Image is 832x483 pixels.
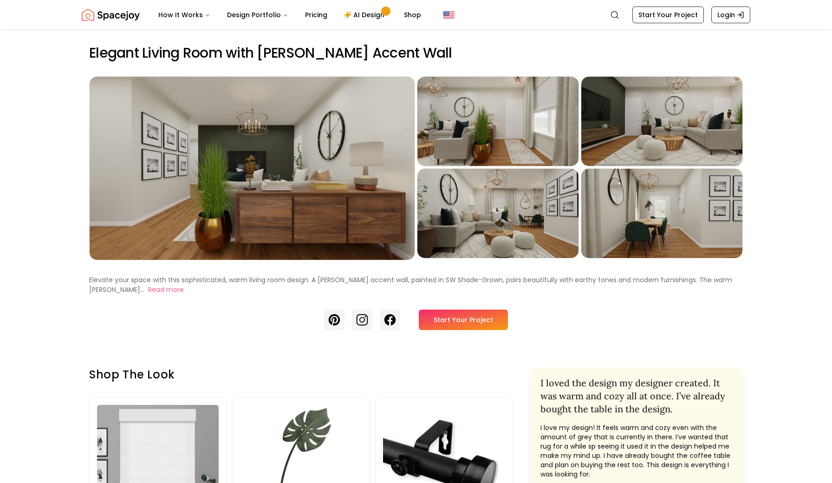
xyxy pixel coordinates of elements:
[632,7,704,23] a: Start Your Project
[151,6,429,24] nav: Main
[89,45,743,61] h2: Elegant Living Room with [PERSON_NAME] Accent Wall
[396,6,429,24] a: Shop
[82,6,140,24] img: Spacejoy Logo
[148,285,184,295] button: Read more
[337,6,395,24] a: AI Design
[220,6,296,24] button: Design Portfolio
[82,6,140,24] a: Spacejoy
[151,6,218,24] button: How It Works
[298,6,335,24] a: Pricing
[419,310,508,330] a: Start Your Project
[443,9,455,20] img: United States
[89,275,732,294] p: Elevate your space with this sophisticated, warm living room design. A [PERSON_NAME] accent wall,...
[711,7,750,23] a: Login
[540,377,734,416] h2: I loved the design my designer created. It was warm and cozy all at once. I’ve already bought the...
[540,423,734,479] p: I love my design! It feels warm and cozy even with the amount of grey that is currently in there....
[89,367,513,382] h3: Shop the look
